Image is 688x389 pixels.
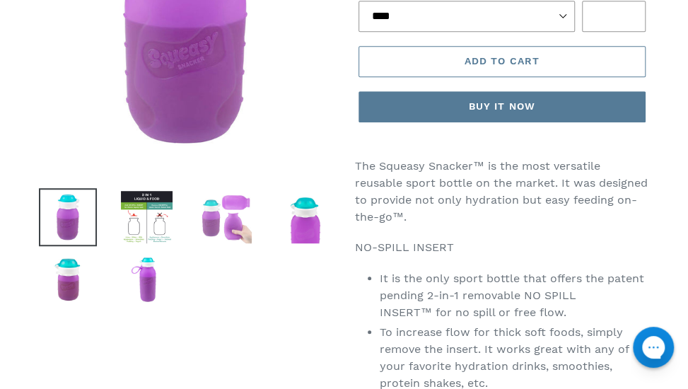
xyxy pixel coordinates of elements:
[39,188,97,246] img: Load image into Gallery viewer, Purple Squeasy Snacker
[197,188,255,246] img: Load image into Gallery viewer, Purple Squeasy Snacker
[358,91,646,122] button: Buy it now
[118,250,176,308] img: Load image into Gallery viewer, Purple Squeasy Snacker
[358,46,646,77] button: Add to cart
[39,250,97,308] img: Load image into Gallery viewer, Purple Squeasy Snacker
[465,55,540,66] span: Add to cart
[355,158,650,226] p: The Squeasy Snacker™ is the most versatile reusable sport bottle on the market. It was designed t...
[118,188,176,246] img: Load image into Gallery viewer, Purple Squeasy Snacker
[380,270,650,321] li: It is the only sport bottle that offers the patent pending 2-in-1 removable NO SPILL INSERT™ for ...
[355,239,650,256] p: NO-SPILL INSERT
[276,188,334,246] img: Load image into Gallery viewer, Purple Squeasy Snacker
